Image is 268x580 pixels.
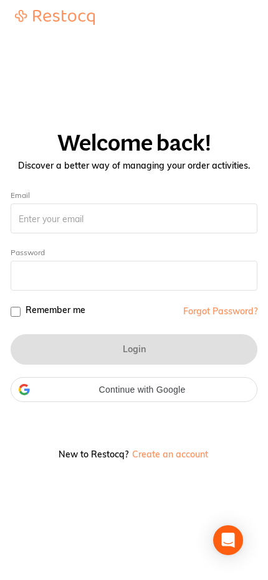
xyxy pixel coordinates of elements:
button: Login [11,334,257,364]
a: Forgot Password? [183,307,257,316]
label: Remember me [26,306,85,314]
img: Restocq [15,10,95,25]
p: New to Restocq? [11,449,257,460]
label: Password [11,248,45,257]
label: Email [11,191,257,200]
div: Continue with Google [11,377,257,402]
span: Continue with Google [35,385,249,395]
input: Enter your email [11,203,257,233]
div: Open Intercom Messenger [213,525,243,555]
button: Create an account [131,450,209,459]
